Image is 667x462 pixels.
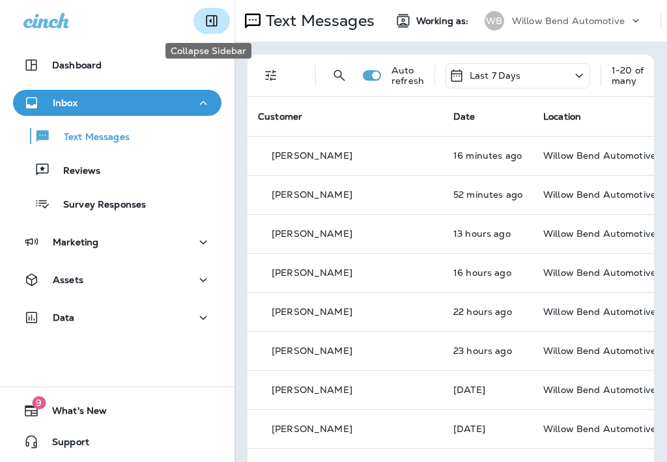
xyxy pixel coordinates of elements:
[272,267,352,278] p: [PERSON_NAME]
[13,90,221,116] button: Inbox
[485,11,504,31] div: WB
[52,60,102,70] p: Dashboard
[470,70,521,81] p: Last 7 Days
[453,228,522,239] p: Sep 21, 2025 09:48 PM
[512,16,625,26] p: Willow Bend Automotive
[453,150,522,161] p: Sep 22, 2025 11:02 AM
[453,424,522,434] p: Sep 19, 2025 11:15 AM
[51,131,130,144] p: Text Messages
[543,384,656,396] span: Willow Bend Automotive
[13,398,221,424] button: 9What's New
[272,189,352,200] p: [PERSON_NAME]
[272,385,352,395] p: [PERSON_NAME]
[13,52,221,78] button: Dashboard
[39,405,107,421] span: What's New
[453,189,522,200] p: Sep 22, 2025 10:26 AM
[543,423,656,435] span: Willow Bend Automotive
[53,275,83,285] p: Assets
[326,62,352,88] button: Search Messages
[543,111,581,122] span: Location
[53,312,75,323] p: Data
[543,306,656,318] span: Willow Bend Automotive
[13,429,221,455] button: Support
[453,346,522,356] p: Sep 21, 2025 11:23 AM
[272,228,352,239] p: [PERSON_NAME]
[272,424,352,434] p: [PERSON_NAME]
[453,111,475,122] span: Date
[272,346,352,356] p: [PERSON_NAME]
[13,156,221,183] button: Reviews
[53,237,98,247] p: Marketing
[612,65,660,86] div: 1 - 20 of many
[39,437,89,452] span: Support
[543,228,656,239] span: Willow Bend Automotive
[391,65,424,86] p: Auto refresh
[543,189,656,200] span: Willow Bend Automotive
[258,62,284,88] button: Filters
[543,150,656,161] span: Willow Bend Automotive
[543,267,656,279] span: Willow Bend Automotive
[53,98,78,108] p: Inbox
[13,190,221,217] button: Survey Responses
[416,16,472,27] span: Working as:
[13,267,221,293] button: Assets
[453,267,522,278] p: Sep 21, 2025 07:06 PM
[50,165,100,178] p: Reviews
[13,305,221,331] button: Data
[13,229,221,255] button: Marketing
[453,385,522,395] p: Sep 19, 2025 11:24 AM
[193,8,230,34] button: Collapse Sidebar
[13,122,221,150] button: Text Messages
[258,111,302,122] span: Customer
[261,11,375,31] p: Text Messages
[32,396,46,409] span: 9
[50,199,146,211] p: Survey Responses
[543,345,656,357] span: Willow Bend Automotive
[272,150,352,161] p: [PERSON_NAME]
[165,43,251,59] div: Collapse Sidebar
[272,306,352,317] p: [PERSON_NAME]
[453,306,522,317] p: Sep 21, 2025 01:13 PM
